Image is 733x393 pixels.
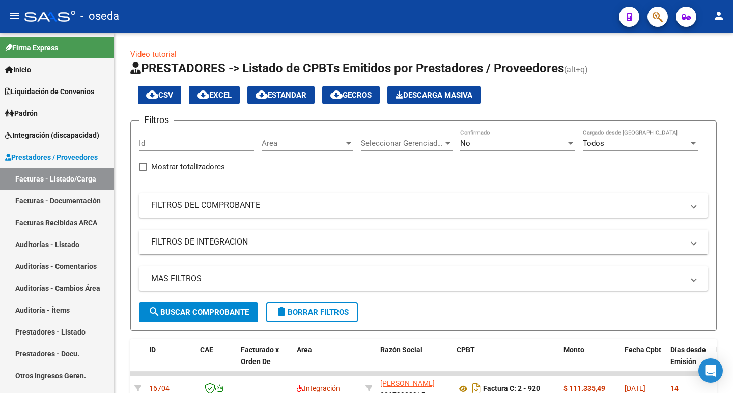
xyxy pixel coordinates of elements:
[247,86,315,104] button: Estandar
[297,384,340,392] span: Integración
[148,308,249,317] span: Buscar Comprobante
[297,346,312,354] span: Area
[330,88,343,101] mat-icon: cloud_download
[130,50,177,59] a: Video tutorial
[139,230,708,254] mat-expansion-panel-header: FILTROS DE INTEGRACION
[5,86,94,97] span: Liquidación de Convenios
[139,266,708,291] mat-expansion-panel-header: MAS FILTROS
[266,302,358,322] button: Borrar Filtros
[670,384,679,392] span: 14
[457,346,475,354] span: CPBT
[483,385,540,393] strong: Factura C: 2 - 920
[149,346,156,354] span: ID
[380,346,422,354] span: Razón Social
[151,273,684,284] mat-panel-title: MAS FILTROS
[5,152,98,163] span: Prestadores / Proveedores
[625,384,645,392] span: [DATE]
[151,161,225,173] span: Mostrar totalizadores
[145,339,196,384] datatable-header-cell: ID
[387,86,481,104] app-download-masive: Descarga masiva de comprobantes (adjuntos)
[241,346,279,366] span: Facturado x Orden De
[625,346,661,354] span: Fecha Cpbt
[139,302,258,322] button: Buscar Comprobante
[670,346,706,366] span: Días desde Emisión
[138,86,181,104] button: CSV
[197,90,232,100] span: EXCEL
[5,108,38,119] span: Padrón
[330,90,372,100] span: Gecros
[460,139,470,148] span: No
[149,384,170,392] span: 16704
[5,42,58,53] span: Firma Express
[563,384,605,392] strong: $ 111.335,49
[380,379,435,387] span: [PERSON_NAME]
[256,90,306,100] span: Estandar
[197,88,209,101] mat-icon: cloud_download
[151,236,684,248] mat-panel-title: FILTROS DE INTEGRACION
[262,139,344,148] span: Area
[666,339,712,384] datatable-header-cell: Días desde Emisión
[322,86,380,104] button: Gecros
[189,86,240,104] button: EXCEL
[148,306,160,318] mat-icon: search
[396,90,472,100] span: Descarga Masiva
[275,308,349,317] span: Borrar Filtros
[453,339,559,384] datatable-header-cell: CPBT
[139,193,708,218] mat-expansion-panel-header: FILTROS DEL COMPROBANTE
[621,339,666,384] datatable-header-cell: Fecha Cpbt
[130,61,564,75] span: PRESTADORES -> Listado de CPBTs Emitidos por Prestadores / Proveedores
[256,88,268,101] mat-icon: cloud_download
[237,339,293,384] datatable-header-cell: Facturado x Orden De
[5,130,99,141] span: Integración (discapacidad)
[146,88,158,101] mat-icon: cloud_download
[200,346,213,354] span: CAE
[293,339,361,384] datatable-header-cell: Area
[80,5,119,27] span: - oseda
[376,339,453,384] datatable-header-cell: Razón Social
[196,339,237,384] datatable-header-cell: CAE
[275,306,288,318] mat-icon: delete
[151,200,684,211] mat-panel-title: FILTROS DEL COMPROBANTE
[387,86,481,104] button: Descarga Masiva
[5,64,31,75] span: Inicio
[583,139,604,148] span: Todos
[698,358,723,383] div: Open Intercom Messenger
[8,10,20,22] mat-icon: menu
[563,346,584,354] span: Monto
[361,139,443,148] span: Seleccionar Gerenciador
[139,113,174,127] h3: Filtros
[564,65,588,74] span: (alt+q)
[559,339,621,384] datatable-header-cell: Monto
[146,90,173,100] span: CSV
[713,10,725,22] mat-icon: person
